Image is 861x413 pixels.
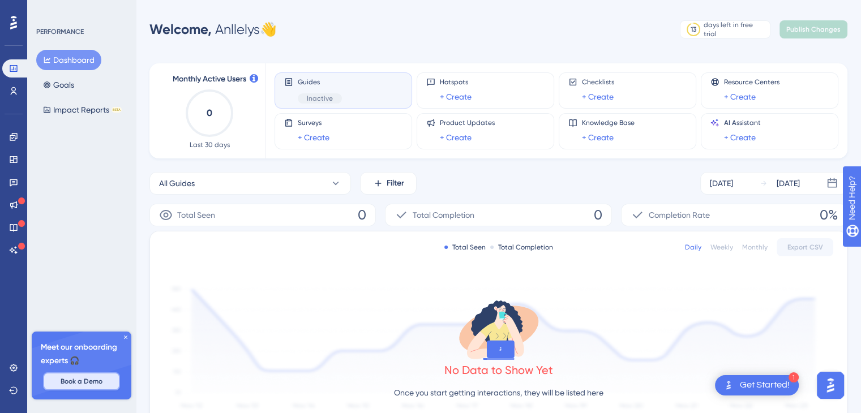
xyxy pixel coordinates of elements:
[36,50,101,70] button: Dashboard
[582,118,635,127] span: Knowledge Base
[786,25,841,34] span: Publish Changes
[444,243,486,252] div: Total Seen
[715,375,799,395] div: Open Get Started! checklist, remaining modules: 1
[177,208,215,222] span: Total Seen
[779,20,847,38] button: Publish Changes
[298,131,329,144] a: + Create
[820,206,838,224] span: 0%
[149,20,277,38] div: Anllelys 👋
[413,208,474,222] span: Total Completion
[190,140,230,149] span: Last 30 days
[112,107,122,113] div: BETA
[582,78,614,87] span: Checklists
[27,3,71,16] span: Need Help?
[360,172,417,195] button: Filter
[149,21,212,37] span: Welcome,
[440,78,472,87] span: Hotspots
[685,243,701,252] div: Daily
[789,372,799,382] div: 1
[724,131,756,144] a: + Create
[724,90,756,104] a: + Create
[440,90,472,104] a: + Create
[394,386,603,399] p: Once you start getting interactions, they will be listed here
[43,372,120,390] button: Book a Demo
[207,107,212,118] text: 0
[710,177,733,190] div: [DATE]
[444,362,553,378] div: No Data to Show Yet
[777,177,800,190] div: [DATE]
[440,118,495,127] span: Product Updates
[307,94,333,103] span: Inactive
[490,243,553,252] div: Total Completion
[358,206,366,224] span: 0
[61,377,102,386] span: Book a Demo
[594,206,602,224] span: 0
[704,20,766,38] div: days left in free trial
[36,75,81,95] button: Goals
[41,341,122,368] span: Meet our onboarding experts 🎧
[722,378,735,392] img: launcher-image-alternative-text
[787,243,823,252] span: Export CSV
[777,238,833,256] button: Export CSV
[724,78,779,87] span: Resource Centers
[298,118,329,127] span: Surveys
[36,27,84,36] div: PERFORMANCE
[710,243,733,252] div: Weekly
[440,131,472,144] a: + Create
[742,243,768,252] div: Monthly
[813,368,847,402] iframe: UserGuiding AI Assistant Launcher
[298,78,342,87] span: Guides
[387,177,404,190] span: Filter
[173,72,246,86] span: Monthly Active Users
[582,131,614,144] a: + Create
[740,379,790,392] div: Get Started!
[36,100,128,120] button: Impact ReportsBETA
[582,90,614,104] a: + Create
[649,208,710,222] span: Completion Rate
[724,118,761,127] span: AI Assistant
[691,25,696,34] div: 13
[149,172,351,195] button: All Guides
[159,177,195,190] span: All Guides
